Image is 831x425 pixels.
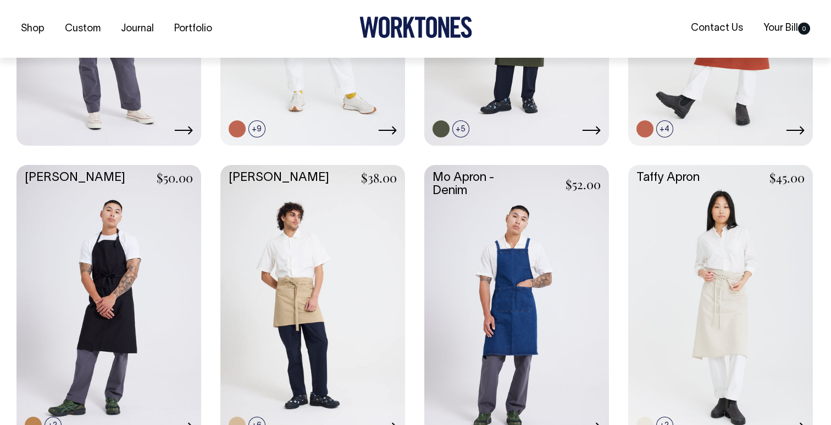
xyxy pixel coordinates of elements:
span: +4 [656,120,673,137]
a: Custom [60,20,105,38]
span: +9 [248,120,265,137]
a: Your Bill0 [759,19,815,37]
a: Portfolio [170,20,217,38]
span: 0 [798,23,810,35]
span: +5 [452,120,469,137]
a: Contact Us [686,19,747,37]
a: Shop [16,20,49,38]
a: Journal [117,20,158,38]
